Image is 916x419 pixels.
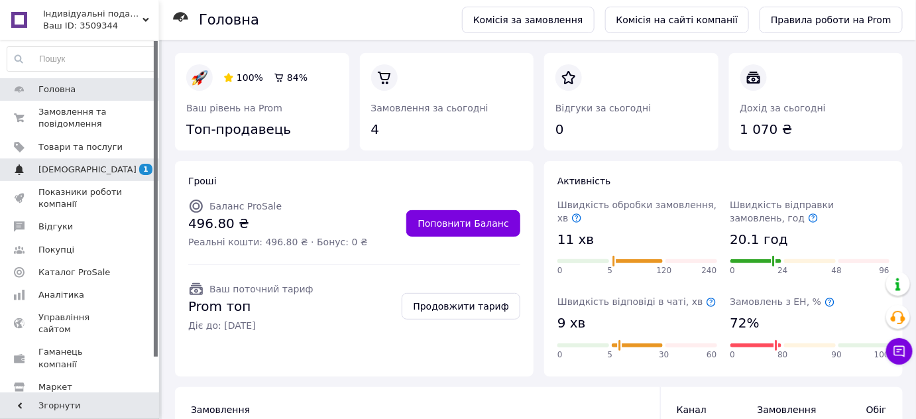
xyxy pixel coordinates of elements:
[38,186,123,210] span: Показники роботи компанії
[38,312,123,335] span: Управління сайтом
[659,349,669,361] span: 30
[209,284,314,294] span: Ваш поточний тариф
[38,221,73,233] span: Відгуки
[730,230,788,249] span: 20.1 год
[38,141,123,153] span: Товари та послуги
[38,164,137,176] span: [DEMOGRAPHIC_DATA]
[557,176,611,186] span: Активність
[38,289,84,301] span: Аналітика
[832,265,842,276] span: 48
[707,349,716,361] span: 60
[874,349,889,361] span: 100
[657,265,672,276] span: 120
[199,12,259,28] h1: Головна
[730,314,760,333] span: 72%
[702,265,717,276] span: 240
[139,164,152,175] span: 1
[760,7,903,33] a: Правила роботи на Prom
[608,265,613,276] span: 5
[462,7,595,33] a: Комісія за замовлення
[832,349,842,361] span: 90
[43,8,143,20] span: Індивідуальні подарунки з любов'ю
[730,265,736,276] span: 0
[188,297,314,316] span: Prom топ
[557,230,594,249] span: 11 хв
[38,381,72,393] span: Маркет
[7,47,156,71] input: Пошук
[209,201,282,211] span: Баланс ProSale
[557,200,716,223] span: Швидкість обробки замовлення, хв
[38,106,123,130] span: Замовлення та повідомлення
[287,72,308,83] span: 84%
[188,235,368,249] span: Реальні кошти: 496.80 ₴ · Бонус: 0 ₴
[38,244,74,256] span: Покупці
[557,349,563,361] span: 0
[557,296,716,307] span: Швидкість відповіді в чаті, хв
[677,404,707,415] span: Канал
[880,265,889,276] span: 96
[838,403,887,416] span: Обіг
[886,338,913,365] button: Чат з покупцем
[730,296,835,307] span: Замовлень з ЕН, %
[402,293,520,320] a: Продовжити тариф
[605,7,750,33] a: Комісія на сайті компанії
[777,265,787,276] span: 24
[38,84,76,95] span: Головна
[188,214,368,233] span: 496.80 ₴
[188,319,314,332] span: Діє до: [DATE]
[237,72,263,83] span: 100%
[43,20,159,32] div: Ваш ID: 3509344
[38,346,123,370] span: Гаманець компанії
[38,267,110,278] span: Каталог ProSale
[608,349,613,361] span: 5
[758,403,812,416] span: Замовлення
[406,210,520,237] a: Поповнити Баланс
[730,200,834,223] span: Швидкість відправки замовлень, год
[557,265,563,276] span: 0
[557,314,586,333] span: 9 хв
[191,404,250,415] span: Замовлення
[730,349,736,361] span: 0
[777,349,787,361] span: 80
[188,176,217,186] span: Гроші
